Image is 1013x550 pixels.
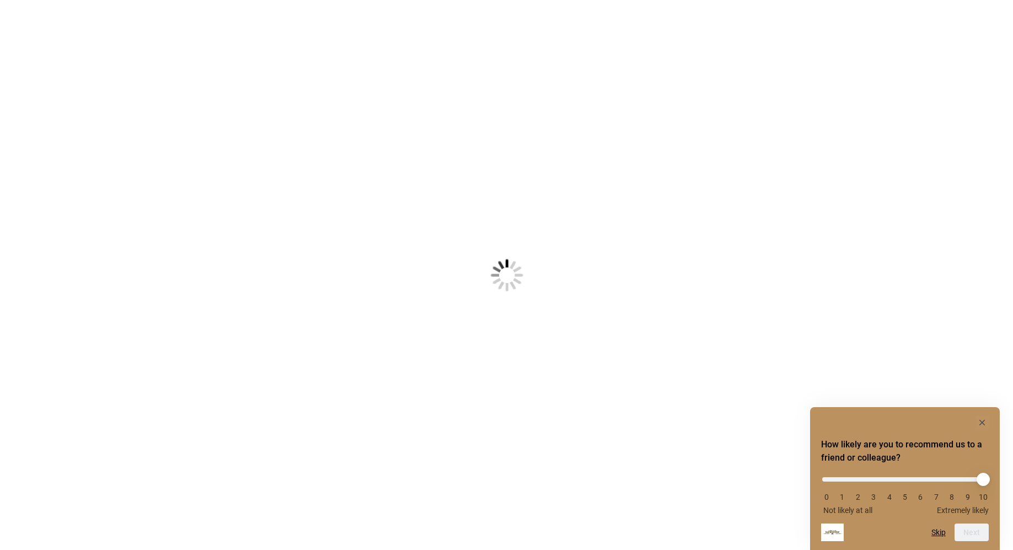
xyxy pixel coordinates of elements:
[946,493,957,501] li: 8
[821,416,989,541] div: How likely are you to recommend us to a friend or colleague? Select an option from 0 to 10, with ...
[978,493,989,501] li: 10
[823,506,872,515] span: Not likely at all
[436,205,577,346] img: Loading
[821,493,832,501] li: 0
[962,493,973,501] li: 9
[899,493,910,501] li: 5
[955,524,989,541] button: Next question
[931,528,946,537] button: Skip
[821,469,989,515] div: How likely are you to recommend us to a friend or colleague? Select an option from 0 to 10, with ...
[915,493,926,501] li: 6
[937,506,989,515] span: Extremely likely
[853,493,864,501] li: 2
[884,493,895,501] li: 4
[868,493,879,501] li: 3
[821,438,989,464] h2: How likely are you to recommend us to a friend or colleague? Select an option from 0 to 10, with ...
[837,493,848,501] li: 1
[931,493,942,501] li: 7
[976,416,989,429] button: Hide survey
